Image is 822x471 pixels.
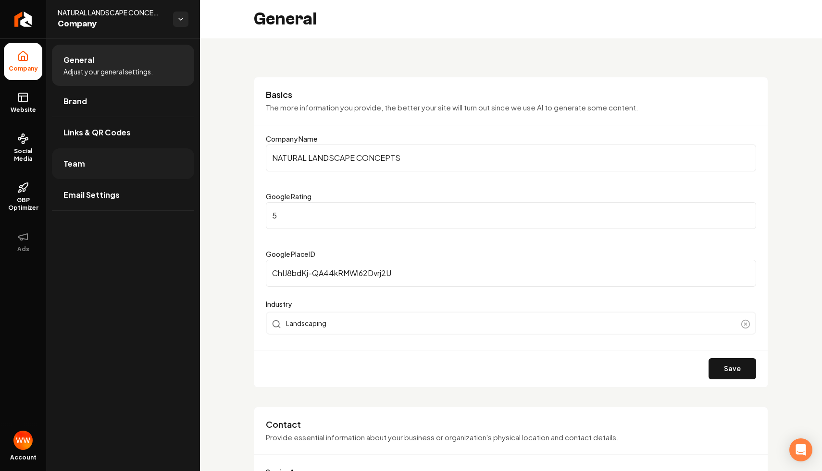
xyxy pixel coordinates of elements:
span: General [63,54,94,66]
span: Company [58,17,165,31]
a: Website [4,84,42,121]
label: Google Rating [266,192,311,201]
span: Ads [13,245,33,253]
span: Social Media [4,147,42,163]
label: Company Name [266,134,317,143]
a: Email Settings [52,180,194,210]
label: Google Place ID [266,250,315,258]
button: Ads [4,223,42,261]
a: Team [52,148,194,179]
span: Team [63,158,85,169]
span: Adjust your general settings. [63,67,153,76]
p: The more information you provide, the better your site will turn out since we use AI to generate ... [266,102,756,113]
span: NATURAL LANDSCAPE CONCEPTS [58,8,165,17]
span: Brand [63,96,87,107]
button: Save [709,358,756,379]
input: Google Rating [266,202,756,229]
input: Company Name [266,145,756,171]
a: Social Media [4,125,42,170]
a: GBP Optimizer [4,174,42,219]
span: GBP Optimizer [4,196,42,212]
span: Links & QR Codes [63,127,131,138]
span: Company [5,65,42,72]
label: Industry [266,298,756,310]
input: Google Place ID [266,260,756,287]
img: Rebolt Logo [14,12,32,27]
span: Account [10,454,37,461]
h3: Basics [266,89,756,100]
span: Website [7,106,40,114]
img: Will Wallace [13,431,33,450]
h2: General [254,10,317,29]
a: Links & QR Codes [52,117,194,148]
a: Brand [52,86,194,117]
span: Email Settings [63,189,120,201]
h3: Contact [266,419,756,430]
button: Open user button [13,431,33,450]
div: Open Intercom Messenger [789,438,812,461]
p: Provide essential information about your business or organization's physical location and contact... [266,432,756,443]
